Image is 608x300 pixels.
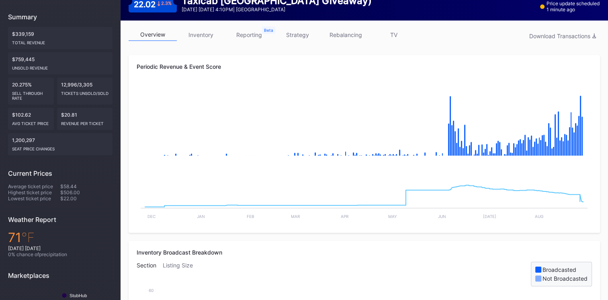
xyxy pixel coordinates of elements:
[8,27,113,49] div: $339,159
[60,195,113,201] div: $22.00
[8,52,113,74] div: $759,445
[540,0,600,12] div: Price update scheduled 1 minute ago
[225,29,273,41] a: reporting
[129,29,177,41] a: overview
[8,133,113,155] div: 1,200,297
[483,214,496,219] text: [DATE]
[8,251,113,257] div: 0 % chance of precipitation
[8,78,54,105] div: 20.275%
[525,31,600,41] button: Download Transactions
[247,214,254,219] text: Feb
[147,214,156,219] text: Dec
[177,29,225,41] a: inventory
[321,29,370,41] a: rebalancing
[163,262,199,286] div: Listing Size
[60,189,113,195] div: $506.00
[542,275,588,282] div: Not Broadcasted
[182,6,535,12] div: [DATE] [DATE] 4:10PM | [GEOGRAPHIC_DATA]
[8,195,60,201] div: Lowest ticket price
[60,183,113,189] div: $58.44
[12,118,50,126] div: Avg ticket price
[8,271,113,279] div: Marketplaces
[8,169,113,177] div: Current Prices
[273,29,321,41] a: strategy
[134,0,172,8] div: 22.02
[137,84,592,164] svg: Chart title
[61,88,108,96] div: Tickets Unsold/Sold
[70,293,87,298] text: StubHub
[8,183,60,189] div: Average ticket price
[388,214,397,219] text: May
[8,216,113,224] div: Weather Report
[291,214,300,219] text: Mar
[21,230,35,245] span: ℉
[8,108,54,130] div: $102.62
[341,214,349,219] text: Apr
[8,13,113,21] div: Summary
[137,164,592,225] svg: Chart title
[61,118,108,126] div: Revenue per ticket
[8,245,113,251] div: [DATE] [DATE]
[137,249,592,256] div: Inventory Broadcast Breakdown
[535,214,543,219] text: Aug
[529,33,596,39] div: Download Transactions
[438,214,446,219] text: Jun
[57,78,113,105] div: 12,996/3,305
[12,88,50,101] div: Sell Through Rate
[161,1,172,6] div: 2.3 %
[8,189,60,195] div: Highest ticket price
[137,63,592,70] div: Periodic Revenue & Event Score
[57,108,113,130] div: $20.81
[12,143,108,151] div: seat price changes
[12,62,108,70] div: Unsold Revenue
[149,288,154,293] text: 60
[542,266,576,273] div: Broadcasted
[137,262,163,286] div: Section
[12,37,108,45] div: Total Revenue
[8,230,113,245] div: 71
[197,214,205,219] text: Jan
[370,29,418,41] a: TV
